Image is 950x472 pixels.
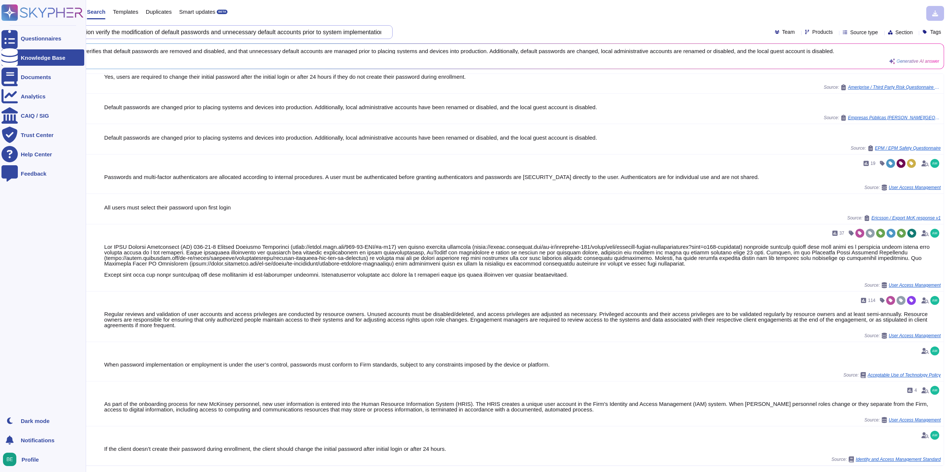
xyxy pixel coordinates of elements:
span: Section [895,30,913,35]
span: Ameriprise / Third Party Risk Questionnaire Version2024.1 [848,85,941,89]
div: Default passwords are changed prior to placing systems and devices into production. Additionally,... [104,135,941,140]
span: Templates [113,9,138,14]
div: Feedback [21,171,46,176]
span: Generative AI answer [897,59,939,64]
span: Smart updates [179,9,216,14]
div: All users must select their password upon first login [104,205,941,210]
span: Ericsson / Export McK response v1 [871,216,941,220]
img: user [930,431,939,440]
div: Default passwords are changed prior to placing systems and devices into production. Additionally,... [104,104,941,110]
span: 114 [868,298,875,303]
span: Duplicates [146,9,172,14]
span: Source type [850,30,878,35]
span: Products [812,29,833,35]
img: user [930,229,939,238]
span: User Access Management [889,333,941,338]
div: BETA [217,10,227,14]
span: Source: [864,333,941,339]
span: User Access Management [889,418,941,422]
span: Profile [22,457,39,462]
span: Source: [851,145,941,151]
span: Team [782,29,795,35]
span: Acceptable Use of Technology Policy [868,373,941,377]
img: user [930,159,939,168]
span: Identity and Access Management Standard [856,457,941,462]
a: Feedback [1,165,84,182]
div: CAIQ / SIG [21,113,49,118]
div: Analytics [21,94,46,99]
button: user [1,451,22,468]
span: Source: [864,417,941,423]
span: Source: [843,372,941,378]
div: Regular reviews and validation of user accounts and access privileges are conducted by resource o... [104,311,941,328]
span: Source: [832,456,941,462]
div: If the client doesn’t create their password during enrollment, the client should change the initi... [104,446,941,452]
span: Tags [930,29,941,35]
div: Documents [21,74,51,80]
a: Questionnaires [1,30,84,46]
input: Search a question or template... [29,26,385,39]
div: As part of the onboarding process for new McKinsey personnel, new user information is entered int... [104,401,941,412]
a: Help Center [1,146,84,162]
img: user [930,296,939,305]
span: Source: [824,84,941,90]
span: Source: [864,282,941,288]
div: When password implementation or employment is under the user’s control, passwords must conform to... [104,362,941,367]
span: Source: [824,115,941,121]
span: EPM / EPM Safety Questionnaire [875,146,941,150]
div: Passwords and multi-factor authenticators are allocated according to internal procedures. A user ... [104,174,941,180]
span: Notifications [21,437,55,443]
div: Trust Center [21,132,53,138]
span: Source: [847,215,941,221]
img: user [3,453,16,466]
div: Help Center [21,152,52,157]
span: User Access Management [889,283,941,287]
span: Source: [864,185,941,191]
span: User Access Management [889,185,941,190]
a: Knowledge Base [1,49,84,66]
span: Yes, our organization verifies that default passwords are removed and disabled, and that unnecess... [30,48,939,54]
a: Trust Center [1,127,84,143]
span: Empresas Públicas [PERSON_NAME][GEOGRAPHIC_DATA] / Safety Questionnaire [848,115,941,120]
span: Search [87,9,105,14]
div: Yes, users are required to change their initial password after the initial login or after 24 hour... [104,74,941,79]
div: Dark mode [21,418,50,424]
div: Questionnaires [21,36,61,41]
div: Knowledge Base [21,55,65,61]
div: Lor IPSU Dolorsi Ametconsect (AD) 036-21-8 Elitsed Doeiusmo Temporinci (utlab://etdol.magn.ali/96... [104,244,941,277]
span: 19 [871,161,875,166]
a: Analytics [1,88,84,104]
a: Documents [1,69,84,85]
img: user [930,386,939,395]
span: 37 [839,231,844,235]
a: CAIQ / SIG [1,107,84,124]
img: user [930,346,939,355]
span: 4 [914,388,917,393]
